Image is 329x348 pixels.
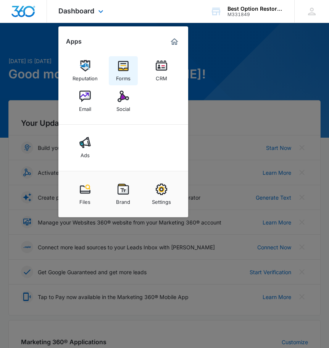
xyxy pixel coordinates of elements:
div: Brand [116,195,130,205]
div: Files [79,195,90,205]
span: Dashboard [58,7,94,15]
div: Settings [152,195,171,205]
div: Ads [81,148,90,158]
div: Social [116,102,130,112]
h2: Apps [66,38,82,45]
a: Brand [109,180,138,209]
div: Email [79,102,91,112]
div: Reputation [73,72,98,81]
div: Forms [116,72,131,81]
div: CRM [156,72,167,81]
a: Ads [71,133,100,162]
a: Settings [147,180,176,209]
a: CRM [147,56,176,85]
a: Files [71,180,100,209]
a: Email [71,87,100,116]
a: Social [109,87,138,116]
div: account name [227,6,283,12]
a: Forms [109,56,138,85]
a: Marketing 360® Dashboard [168,36,181,48]
a: Reputation [71,56,100,85]
div: account id [227,12,283,17]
